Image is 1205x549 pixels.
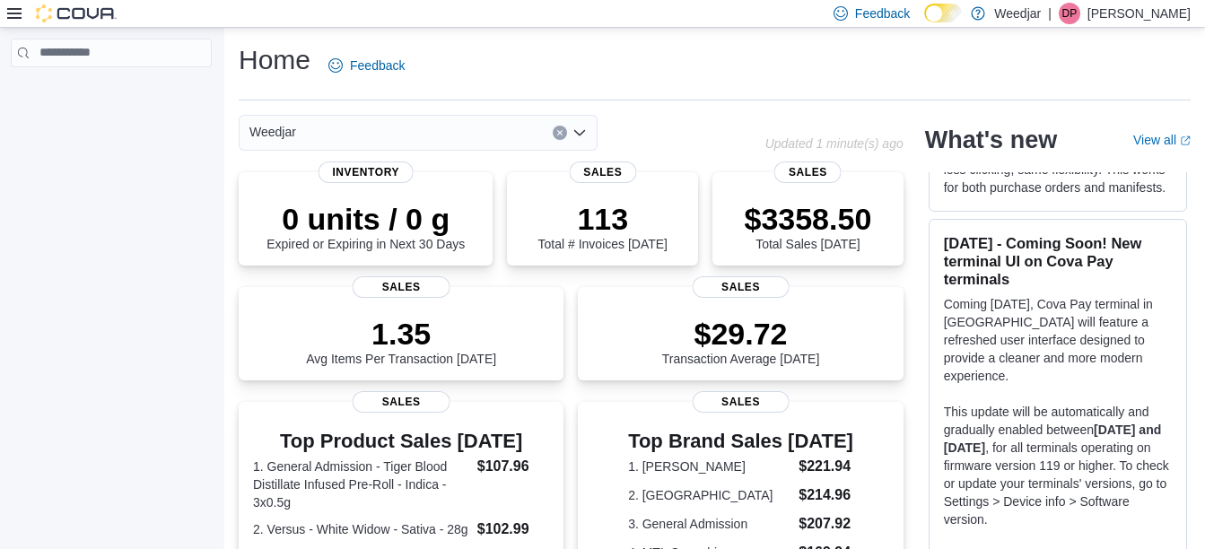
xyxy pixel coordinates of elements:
dd: $207.92 [799,513,853,535]
img: Cova [36,4,117,22]
p: [PERSON_NAME] [1087,3,1191,24]
p: This update will be automatically and gradually enabled between , for all terminals operating on ... [944,403,1172,528]
div: Avg Items Per Transaction [DATE] [306,316,496,366]
div: Expired or Expiring in Next 30 Days [266,201,465,251]
button: Open list of options [572,126,587,140]
a: Feedback [321,48,412,83]
span: Sales [692,391,790,413]
input: Dark Mode [924,4,962,22]
p: | [1048,3,1052,24]
span: Sales [353,276,450,298]
p: Updated 1 minute(s) ago [765,136,904,151]
h3: [DATE] - Coming Soon! New terminal UI on Cova Pay terminals [944,234,1172,288]
span: Feedback [350,57,405,74]
p: 113 [538,201,668,237]
h3: Top Brand Sales [DATE] [628,431,853,452]
svg: External link [1180,135,1191,146]
div: Total Sales [DATE] [744,201,871,251]
dd: $214.96 [799,484,853,506]
dd: $102.99 [477,518,550,540]
h2: What's new [925,126,1057,154]
h1: Home [239,42,310,78]
dt: 2. [GEOGRAPHIC_DATA] [628,486,791,504]
span: Sales [774,161,842,183]
dt: 1. [PERSON_NAME] [628,457,791,475]
h3: Top Product Sales [DATE] [253,431,549,452]
span: Sales [569,161,636,183]
p: Weedjar [994,3,1041,24]
dd: $107.96 [477,456,550,477]
span: Dark Mode [924,22,925,23]
p: 1.35 [306,316,496,352]
dt: 3. General Admission [628,515,791,533]
a: View allExternal link [1133,133,1191,147]
dt: 2. Versus - White Widow - Sativa - 28g [253,520,470,538]
dt: 1. General Admission - Tiger Blood Distillate Infused Pre-Roll - Indica - 3x0.5g [253,457,470,511]
span: Sales [353,391,450,413]
span: Weedjar [249,121,296,143]
p: $3358.50 [744,201,871,237]
span: Sales [692,276,790,298]
span: Inventory [318,161,414,183]
span: Feedback [855,4,910,22]
div: Dora Pereira [1059,3,1080,24]
p: $29.72 [662,316,820,352]
dd: $221.94 [799,456,853,477]
p: 0 units / 0 g [266,201,465,237]
div: Total # Invoices [DATE] [538,201,668,251]
nav: Complex example [11,71,212,114]
p: Coming [DATE], Cova Pay terminal in [GEOGRAPHIC_DATA] will feature a refreshed user interface des... [944,295,1172,385]
div: Transaction Average [DATE] [662,316,820,366]
span: DP [1062,3,1078,24]
button: Clear input [553,126,567,140]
